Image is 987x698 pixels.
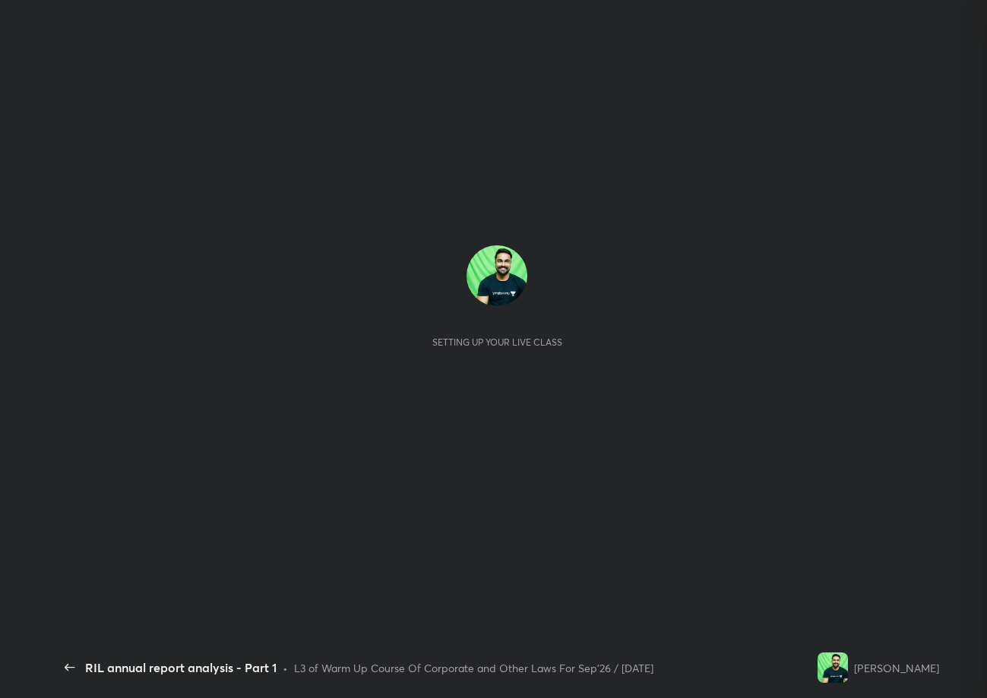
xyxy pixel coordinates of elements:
div: L3 of Warm Up Course Of Corporate and Other Laws For Sep'26 / [DATE] [294,660,653,676]
img: 34c2f5a4dc334ab99cba7f7ce517d6b6.jpg [467,245,527,306]
div: Setting up your live class [432,336,562,348]
div: [PERSON_NAME] [854,660,939,676]
div: RIL annual report analysis - Part 1 [85,659,277,677]
img: 34c2f5a4dc334ab99cba7f7ce517d6b6.jpg [818,652,848,683]
div: • [283,660,288,676]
